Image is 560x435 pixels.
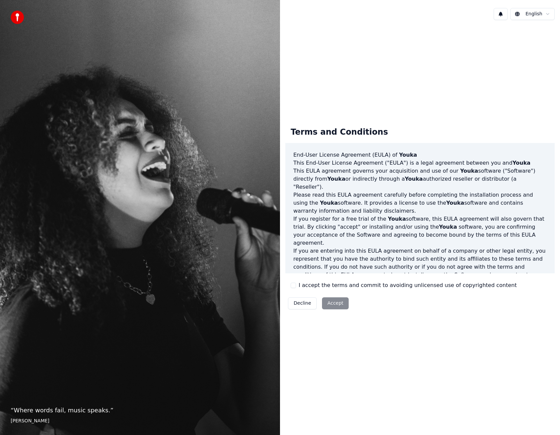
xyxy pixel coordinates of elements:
[11,406,269,415] p: “ Where words fail, music speaks. ”
[293,191,547,215] p: Please read this EULA agreement carefully before completing the installation process and using th...
[320,200,338,206] span: Youka
[460,168,478,174] span: Youka
[11,418,269,424] footer: [PERSON_NAME]
[285,122,393,143] div: Terms and Conditions
[11,11,24,24] img: youka
[405,176,423,182] span: Youka
[293,159,547,167] p: This End-User License Agreement ("EULA") is a legal agreement between you and
[293,215,547,247] p: If you register for a free trial of the software, this EULA agreement will also govern that trial...
[439,224,457,230] span: Youka
[399,152,417,158] span: Youka
[446,200,464,206] span: Youka
[288,297,317,309] button: Decline
[512,160,530,166] span: Youka
[299,281,517,289] label: I accept the terms and commit to avoiding unlicensed use of copyrighted content
[327,176,345,182] span: Youka
[293,151,547,159] h3: End-User License Agreement (EULA) of
[293,167,547,191] p: This EULA agreement governs your acquisition and use of our software ("Software") directly from o...
[388,216,406,222] span: Youka
[293,247,547,287] p: If you are entering into this EULA agreement on behalf of a company or other legal entity, you re...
